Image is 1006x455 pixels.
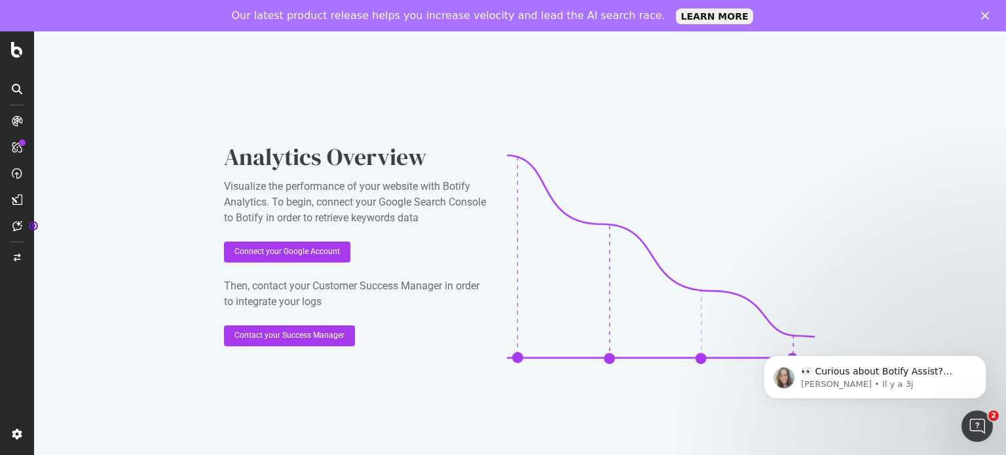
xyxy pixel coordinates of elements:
div: Our latest product release helps you increase velocity and lead the AI search race. [232,9,665,22]
img: Profile image for Colleen [29,94,50,115]
button: Contact your Success Manager [224,325,355,346]
div: Then, contact your Customer Success Manager in order to integrate your logs [224,278,486,310]
div: Visualize the performance of your website with Botify Analytics. To begin, connect your Google Se... [224,179,486,226]
a: LEARN MORE [676,9,754,24]
div: Analytics Overview [224,141,486,173]
div: Fermer [981,12,994,20]
span: 2 [988,410,999,421]
div: Connect your Google Account [234,246,340,257]
iframe: Intercom live chat [961,410,993,442]
div: Contact your Success Manager [234,330,345,341]
iframe: Intercom notifications message [744,273,1006,420]
img: CaL_T18e.png [507,155,816,364]
p: Message from Colleen, sent Il y a 3j [57,105,226,117]
p: 👀 Curious about Botify Assist? Check out these use cases to explore what Assist can do! [57,92,226,105]
div: Tooltip anchor [28,220,39,232]
div: message notification from Colleen, Il y a 3j. 👀 Curious about Botify Assist? Check out these use ... [20,82,242,126]
button: Connect your Google Account [224,242,350,263]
